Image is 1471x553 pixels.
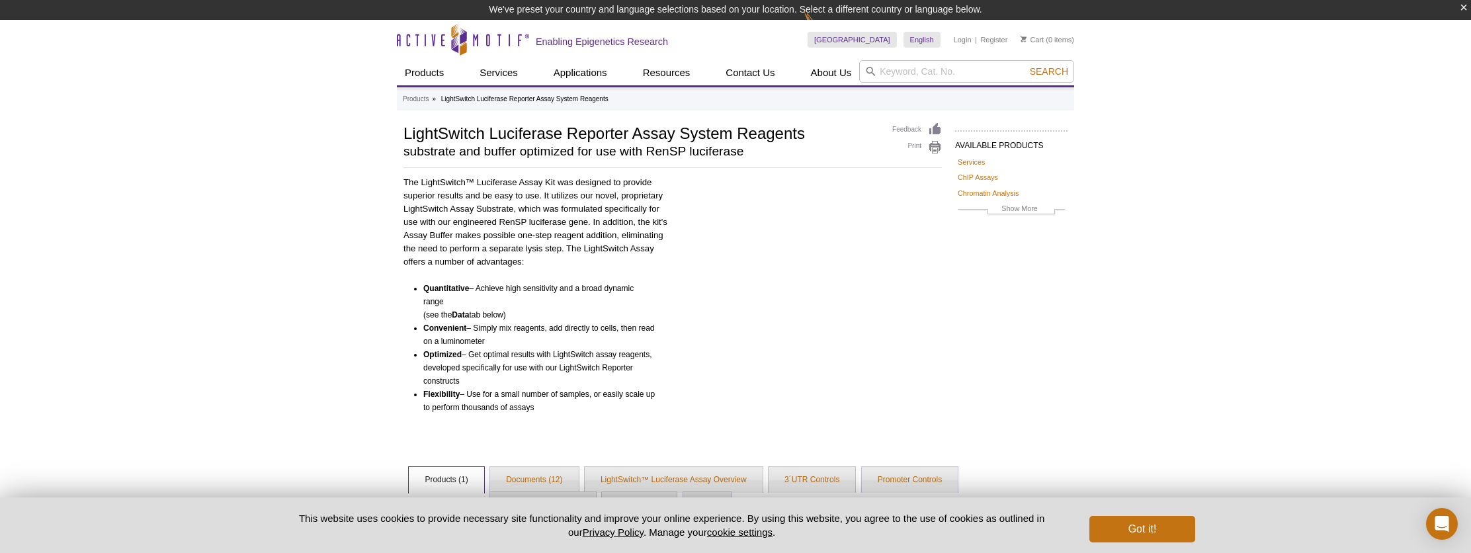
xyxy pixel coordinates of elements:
[904,32,941,48] a: English
[980,35,1007,44] a: Register
[409,467,483,493] a: Products (1)
[804,10,839,41] img: Change Here
[955,130,1068,154] h2: AVAILABLE PRODUCTS
[862,467,958,493] a: Promoter Controls
[677,176,941,324] iframe: Watch the Lightswitch video
[635,60,698,85] a: Resources
[1426,508,1458,540] div: Open Intercom Messenger
[423,350,462,359] b: Optimized
[490,492,595,519] a: pLightSwitch Vectors
[423,388,655,414] li: – Use for a small number of samples, or easily scale up to perform thousands of assays
[1021,35,1044,44] a: Cart
[1030,66,1068,77] span: Search
[441,95,609,103] li: LightSwitch Luciferase Reporter Assay System Reagents
[602,492,677,519] a: Kit Contents
[975,32,977,48] li: |
[423,284,469,293] b: Quantitative
[954,35,972,44] a: Login
[769,467,855,493] a: 3´UTR Controls
[403,176,667,269] p: The LightSwitch™ Luciferase Assay Kit was designed to provide superior results and be easy to use...
[707,527,773,538] button: cookie settings
[423,390,460,399] b: Flexibility
[718,60,782,85] a: Contact Us
[585,467,763,493] a: LightSwitch™ Luciferase Assay Overview
[583,527,644,538] a: Privacy Policy
[423,321,655,348] li: – Simply mix reagents, add directly to cells, then read on a luminometer
[546,60,615,85] a: Applications
[403,122,879,142] h1: LightSwitch Luciferase Reporter Assay System Reagents
[1021,36,1027,42] img: Your Cart
[472,60,526,85] a: Services
[397,60,452,85] a: Products
[1026,65,1072,77] button: Search
[536,36,668,48] h2: Enabling Epigenetics Research
[452,310,469,319] b: Data
[276,511,1068,539] p: This website uses cookies to provide necessary site functionality and improve your online experie...
[892,140,942,155] a: Print
[958,171,998,183] a: ChIP Assays
[423,348,655,388] li: – Get optimal results with LightSwitch assay reagents, developed specifically for use with our Li...
[958,187,1019,199] a: Chromatin Analysis
[432,95,436,103] li: »
[403,93,429,105] a: Products
[683,492,732,519] a: Data
[1089,516,1195,542] button: Got it!
[490,467,578,493] a: Documents (12)
[403,146,879,157] h2: substrate and buffer optimized for use with RenSP luciferase
[423,323,466,333] b: Convenient
[423,282,655,321] li: – Achieve high sensitivity and a broad dynamic range (see the tab below)
[808,32,897,48] a: [GEOGRAPHIC_DATA]
[1021,32,1074,48] li: (0 items)
[803,60,860,85] a: About Us
[892,122,942,137] a: Feedback
[958,202,1065,218] a: Show More
[958,156,985,168] a: Services
[859,60,1074,83] input: Keyword, Cat. No.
